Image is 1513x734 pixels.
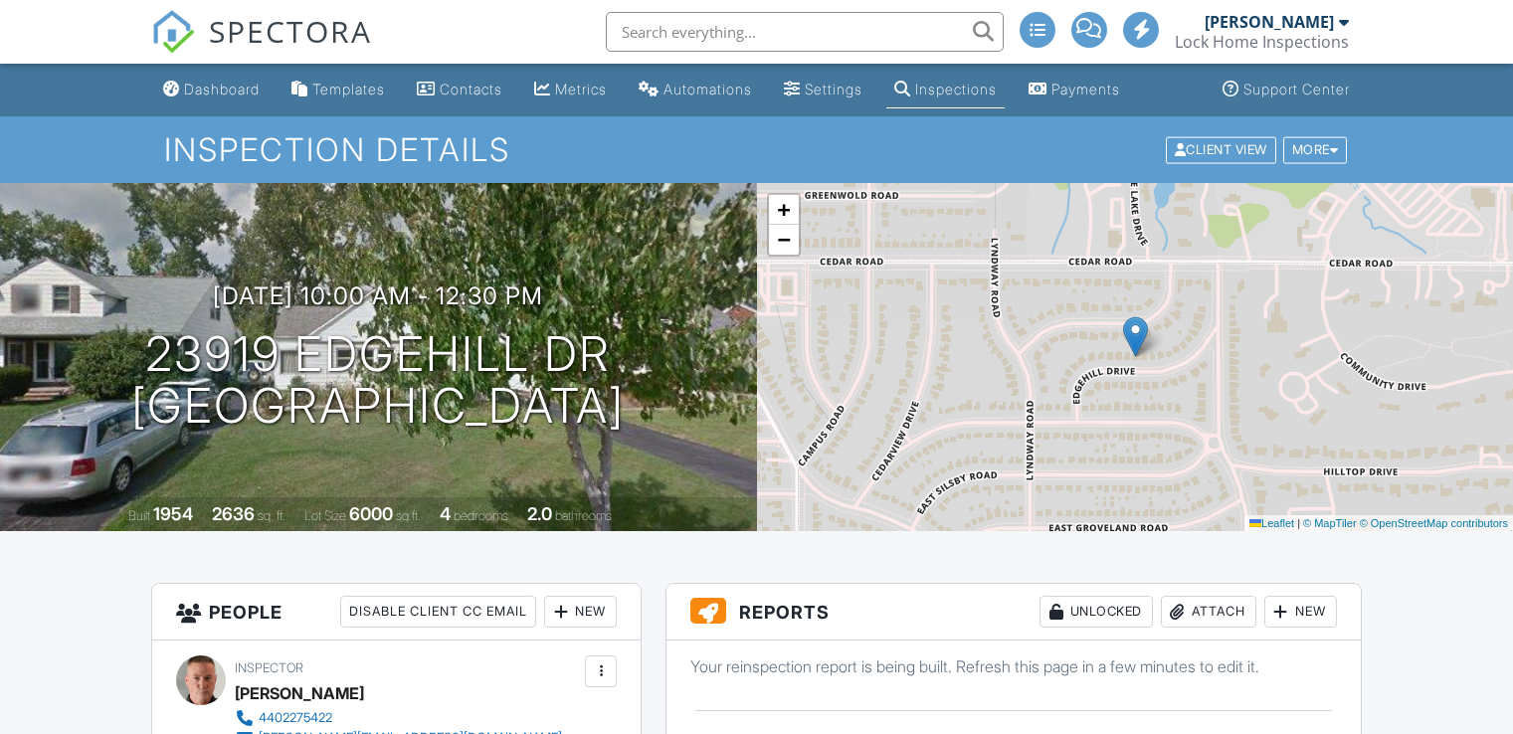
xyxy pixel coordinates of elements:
[409,72,510,108] a: Contacts
[349,503,393,524] div: 6000
[666,584,1361,641] h3: Reports
[454,508,508,523] span: bedrooms
[1051,81,1120,97] div: Payments
[915,81,997,97] div: Inspections
[1249,517,1294,529] a: Leaflet
[235,708,562,728] a: 4402275422
[544,596,617,628] div: New
[128,508,150,523] span: Built
[526,72,615,108] a: Metrics
[769,195,799,225] a: Zoom in
[213,282,543,309] h3: [DATE] 10:00 am - 12:30 pm
[663,81,752,97] div: Automations
[164,132,1349,167] h1: Inspection Details
[440,81,502,97] div: Contacts
[153,503,193,524] div: 1954
[151,10,195,54] img: The Best Home Inspection Software - Spectora
[777,197,790,222] span: +
[1243,81,1350,97] div: Support Center
[555,81,607,97] div: Metrics
[1021,72,1128,108] a: Payments
[1264,596,1337,628] div: New
[258,508,285,523] span: sq. ft.
[155,72,268,108] a: Dashboard
[1283,136,1348,163] div: More
[777,227,790,252] span: −
[259,710,332,726] div: 4402275422
[1123,316,1148,357] img: Marker
[1166,136,1276,163] div: Client View
[235,660,303,675] span: Inspector
[606,12,1004,52] input: Search everything...
[1175,32,1349,52] div: Lock Home Inspections
[886,72,1005,108] a: Inspections
[1040,596,1153,628] div: Unlocked
[304,508,346,523] span: Lot Size
[805,81,862,97] div: Settings
[235,678,364,708] div: [PERSON_NAME]
[1161,596,1256,628] div: Attach
[631,72,760,108] a: Automations (Advanced)
[527,503,552,524] div: 2.0
[1215,72,1358,108] a: Support Center
[769,225,799,255] a: Zoom out
[152,584,641,641] h3: People
[555,508,612,523] span: bathrooms
[396,508,421,523] span: sq.ft.
[212,503,255,524] div: 2636
[209,10,372,52] span: SPECTORA
[690,655,1337,677] p: Your reinspection report is being built. Refresh this page in a few minutes to edit it.
[776,72,870,108] a: Settings
[1205,12,1334,32] div: [PERSON_NAME]
[1360,517,1508,529] a: © OpenStreetMap contributors
[340,596,536,628] div: Disable Client CC Email
[284,72,393,108] a: Templates
[440,503,451,524] div: 4
[131,328,625,434] h1: 23919 Edgehill Dr [GEOGRAPHIC_DATA]
[184,81,260,97] div: Dashboard
[1164,141,1281,156] a: Client View
[1297,517,1300,529] span: |
[312,81,385,97] div: Templates
[151,27,372,69] a: SPECTORA
[1303,517,1357,529] a: © MapTiler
